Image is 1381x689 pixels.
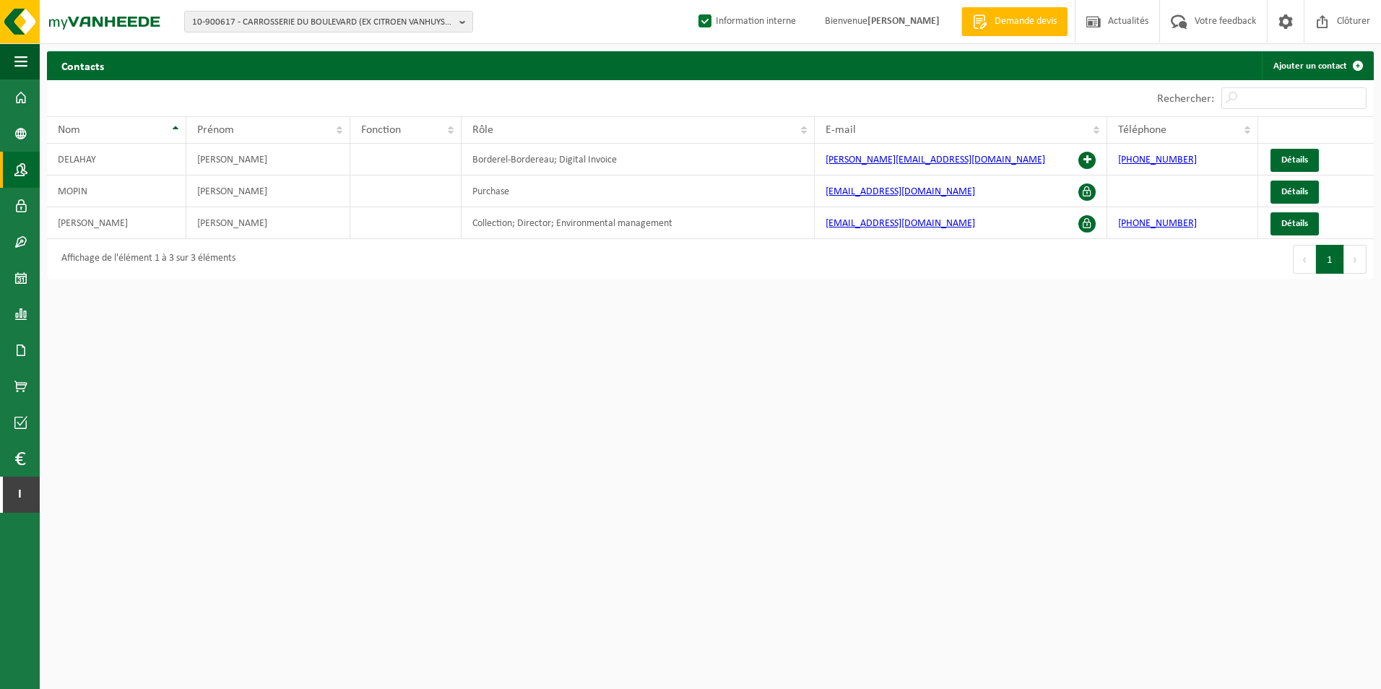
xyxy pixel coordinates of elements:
button: Previous [1293,245,1316,274]
button: Next [1344,245,1367,274]
a: Détails [1270,149,1319,172]
span: E-mail [826,124,856,136]
span: Détails [1281,187,1308,196]
h2: Contacts [47,51,118,79]
a: Demande devis [961,7,1068,36]
label: Rechercher: [1157,93,1214,105]
td: [PERSON_NAME] [186,175,350,207]
a: Détails [1270,181,1319,204]
button: 10-900617 - CARROSSERIE DU BOULEVARD (EX CITROEN VANHUYSE) - MONS EN BAROEUL [184,11,473,32]
span: 10-900617 - CARROSSERIE DU BOULEVARD (EX CITROEN VANHUYSE) - MONS EN BAROEUL [192,12,454,33]
a: [EMAIL_ADDRESS][DOMAIN_NAME] [826,186,975,197]
td: [PERSON_NAME] [47,207,186,239]
span: Prénom [197,124,234,136]
div: Affichage de l'élément 1 à 3 sur 3 éléments [54,246,235,272]
span: Rôle [472,124,493,136]
button: 1 [1316,245,1344,274]
td: Collection; Director; Environmental management [462,207,815,239]
td: MOPIN [47,175,186,207]
td: Purchase [462,175,815,207]
a: [EMAIL_ADDRESS][DOMAIN_NAME] [826,218,975,229]
a: Ajouter un contact [1262,51,1372,80]
td: Borderel-Bordereau; Digital Invoice [462,144,815,175]
td: DELAHAY [47,144,186,175]
span: I [14,477,25,513]
span: Nom [58,124,80,136]
a: [PERSON_NAME][EMAIL_ADDRESS][DOMAIN_NAME] [826,155,1045,165]
td: [PERSON_NAME] [186,144,350,175]
span: Détails [1281,155,1308,165]
span: Demande devis [991,14,1060,29]
td: [PERSON_NAME] [186,207,350,239]
a: [PHONE_NUMBER] [1118,218,1197,229]
span: Téléphone [1118,124,1166,136]
span: Fonction [361,124,401,136]
span: Détails [1281,219,1308,228]
a: Détails [1270,212,1319,235]
strong: [PERSON_NAME] [867,16,940,27]
a: [PHONE_NUMBER] [1118,155,1197,165]
label: Information interne [696,11,796,32]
